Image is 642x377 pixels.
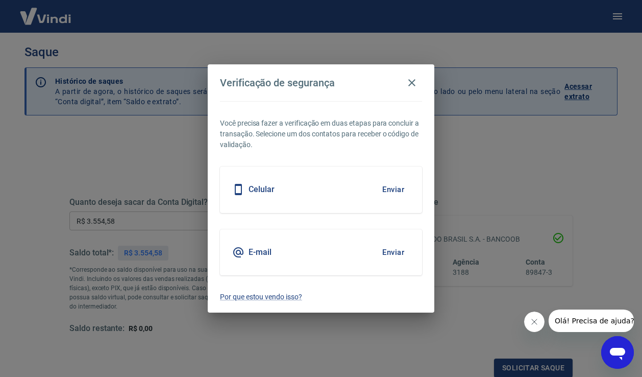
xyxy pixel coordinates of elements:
[220,118,422,150] p: Você precisa fazer a verificação em duas etapas para concluir a transação. Selecione um dos conta...
[220,77,335,89] h4: Verificação de segurança
[249,184,275,195] h5: Celular
[6,7,86,15] span: Olá! Precisa de ajuda?
[524,312,545,332] iframe: Fechar mensagem
[601,336,634,369] iframe: Botão para abrir a janela de mensagens
[249,247,271,257] h5: E-mail
[377,242,410,263] button: Enviar
[220,292,422,302] a: Por que estou vendo isso?
[377,179,410,200] button: Enviar
[549,310,634,332] iframe: Mensagem da empresa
